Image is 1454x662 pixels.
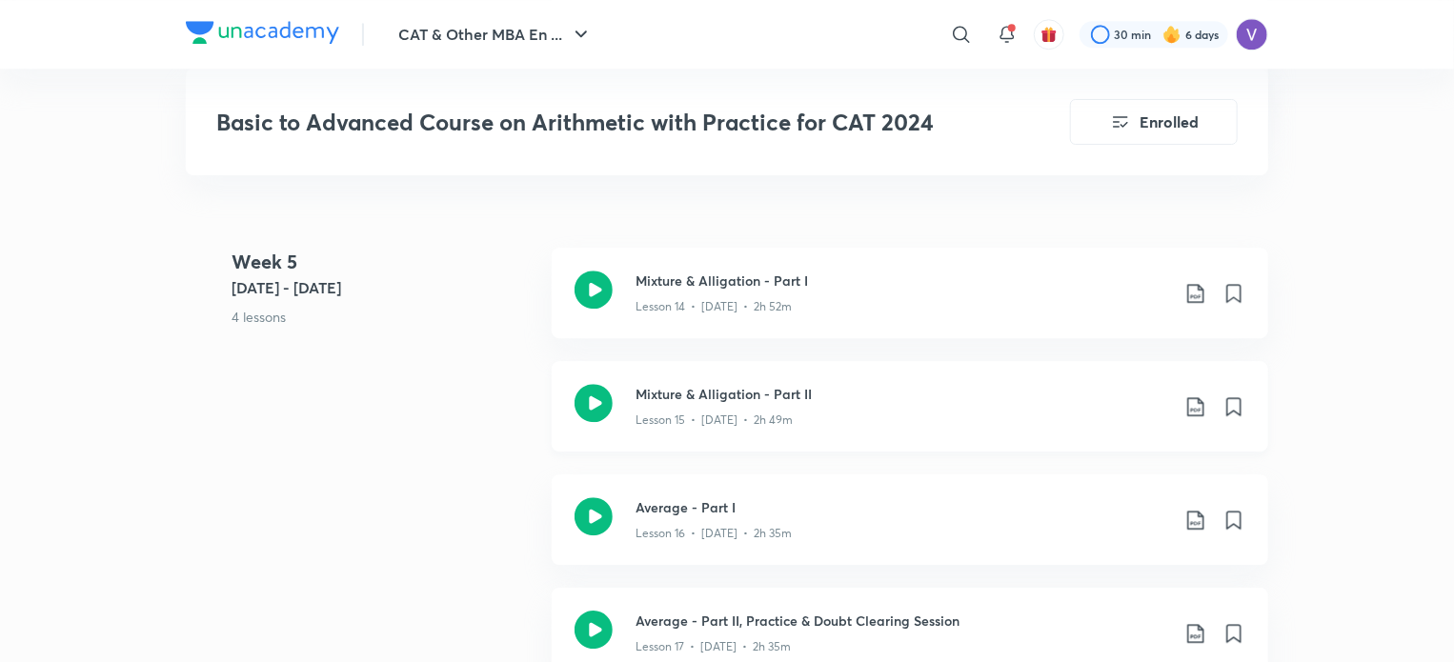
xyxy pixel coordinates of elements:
[1162,25,1181,44] img: streak
[552,361,1268,474] a: Mixture & Alligation - Part IILesson 15 • [DATE] • 2h 49m
[1034,19,1064,50] button: avatar
[216,109,962,136] h3: Basic to Advanced Course on Arithmetic with Practice for CAT 2024
[552,474,1268,588] a: Average - Part ILesson 16 • [DATE] • 2h 35m
[1236,18,1268,50] img: Vatsal Kanodia
[636,411,793,429] p: Lesson 15 • [DATE] • 2h 49m
[1070,99,1238,145] button: Enrolled
[387,15,604,53] button: CAT & Other MBA En ...
[636,384,1169,404] h3: Mixture & Alligation - Part II
[636,638,791,655] p: Lesson 17 • [DATE] • 2h 35m
[552,248,1268,361] a: Mixture & Alligation - Part ILesson 14 • [DATE] • 2h 52m
[232,248,536,276] h4: Week 5
[232,307,536,327] p: 4 lessons
[636,271,1169,291] h3: Mixture & Alligation - Part I
[186,21,339,49] a: Company Logo
[1040,26,1058,43] img: avatar
[636,298,792,315] p: Lesson 14 • [DATE] • 2h 52m
[232,276,536,299] h5: [DATE] - [DATE]
[186,21,339,44] img: Company Logo
[636,525,792,542] p: Lesson 16 • [DATE] • 2h 35m
[636,497,1169,517] h3: Average - Part I
[636,611,1169,631] h3: Average - Part II, Practice & Doubt Clearing Session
